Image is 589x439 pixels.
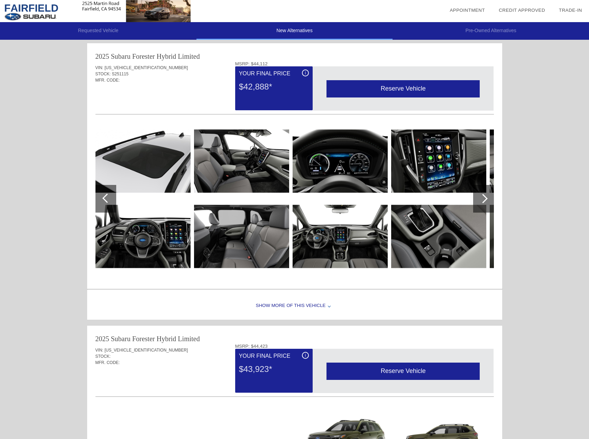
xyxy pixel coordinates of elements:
[95,334,176,344] div: 2025 Subaru Forester Hybrid
[490,125,585,197] img: 1b5281650e7d7f01600e633b500b751a.jpg
[95,360,120,365] span: MFR. CODE:
[178,334,200,344] div: Limited
[499,8,545,13] a: Credit Approved
[391,201,486,272] img: 5a92c8e9b58dcf597e6c5ab25f7f439b.jpg
[239,352,309,360] div: Your Final Price
[302,352,309,359] div: i
[293,125,388,197] img: bd9335628b754d1584a0eef4ef8d3dfb.jpg
[95,78,120,83] span: MFR. CODE:
[326,363,480,380] div: Reserve Vehicle
[239,360,309,378] div: $43,923*
[104,65,188,70] span: [US_VEHICLE_IDENTIFICATION_NUMBER]
[104,348,188,353] span: [US_VEHICLE_IDENTIFICATION_NUMBER]
[391,125,486,197] img: 046b6a20b958118c4e309b4eb05eda71.jpg
[490,201,585,272] img: 9e64c1e589d6bcee2d49646eeefe59d2.jpg
[95,65,103,70] span: VIN:
[95,72,111,76] span: STOCK:
[178,52,200,61] div: Limited
[95,52,176,61] div: 2025 Subaru Forester Hybrid
[87,292,502,320] div: Show More of this Vehicle
[393,22,589,40] li: Pre-Owned Alternatives
[95,94,494,105] div: Quoted on [DATE] 9:48:57 PM
[239,78,309,96] div: $42,888*
[95,354,111,359] span: STOCK:
[194,125,289,197] img: 8c8e48b0b8a087a86ba68d2073daee5c.jpg
[559,8,582,13] a: Trade-In
[235,61,494,66] div: MSRP: $44,112
[196,22,393,40] li: New Alternatives
[450,8,485,13] a: Appointment
[112,72,128,76] span: S251115
[95,376,494,387] div: Quoted on [DATE] 9:48:57 PM
[326,80,480,97] div: Reserve Vehicle
[235,344,494,349] div: MSRP: $44,423
[302,69,309,76] div: i
[95,201,191,272] img: 5765a9fc9735bc6c5c3b315f447e2c5b.jpg
[293,201,388,272] img: 7aedb680a3b0200a4e80140dc9bc2a82.jpg
[239,69,309,78] div: Your Final Price
[194,201,289,272] img: 77b58cf2473bad069bff41ca6248d879.jpg
[95,348,103,353] span: VIN:
[95,125,191,197] img: 78283c6de69319a3c1fcfe7bb354feb3.jpg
